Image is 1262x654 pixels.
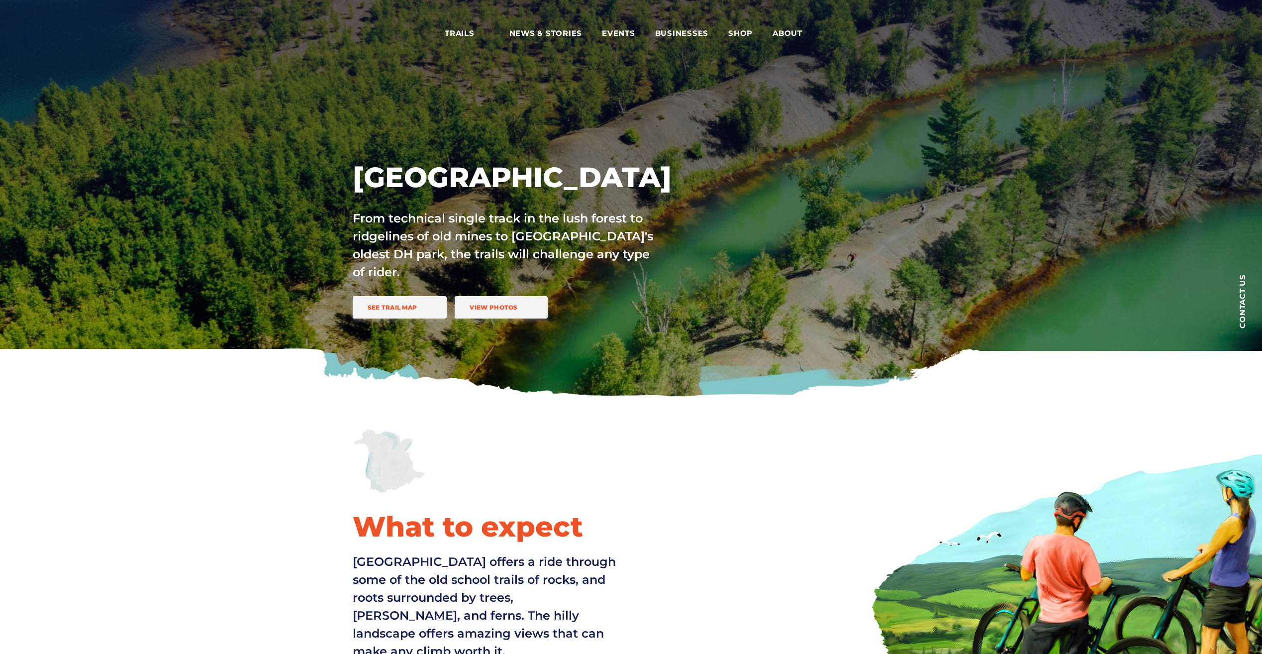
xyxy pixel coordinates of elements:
[353,160,721,195] h1: [GEOGRAPHIC_DATA]
[509,28,582,38] span: News & Stories
[368,304,417,311] span: See Trail Map
[353,509,623,544] h2: What to expect
[353,296,447,319] a: See Trail Map trail icon
[1222,259,1262,343] a: Contact us
[728,28,753,38] span: Shop
[470,304,517,311] span: View Photos
[1239,274,1246,328] span: Contact us
[445,28,489,38] span: Trails
[773,28,817,38] span: About
[455,296,547,319] a: View Photos trail icon
[602,28,635,38] span: Events
[655,28,709,38] span: Businesses
[353,210,655,281] p: From technical single track in the lush forest to ridgelines of old mines to [GEOGRAPHIC_DATA]'s ...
